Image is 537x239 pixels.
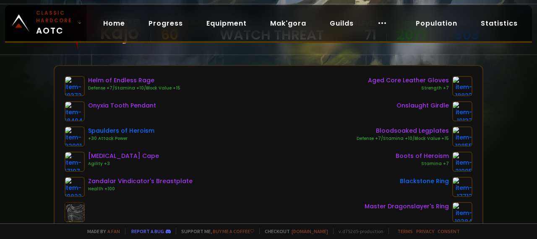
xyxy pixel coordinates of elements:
div: Aged Core Leather Gloves [368,76,449,85]
div: Onslaught Girdle [396,101,449,110]
a: a fan [107,228,120,234]
img: item-19855 [452,126,472,147]
a: Statistics [474,15,524,32]
span: Checkout [259,228,328,234]
div: Master Dragonslayer's Ring [365,202,449,211]
div: Helm of Endless Rage [88,76,180,85]
img: item-17107 [65,152,85,172]
img: item-19822 [65,177,85,197]
div: Blackstone Ring [400,177,449,186]
div: Agility +3 [88,160,159,167]
div: Boots of Heroism [396,152,449,160]
div: Bloodsoaked Legplates [357,126,449,135]
div: Health +100 [88,186,193,192]
div: Stamina +7 [396,160,449,167]
div: Onyxia Tooth Pendant [88,101,156,110]
div: Zandalar Vindicator's Breastplate [88,177,193,186]
a: Population [409,15,464,32]
span: AOTC [36,9,75,37]
img: item-21995 [452,152,472,172]
div: Defense +7/Stamina +10/Block Value +15 [357,135,449,142]
img: item-22001 [65,126,85,147]
span: Made by [82,228,120,234]
div: +30 Attack Power [88,135,154,142]
a: [DOMAIN_NAME] [292,228,328,234]
a: Report a bug [131,228,164,234]
a: Buy me a coffee [213,228,254,234]
a: Privacy [416,228,434,234]
small: Classic Hardcore [36,9,75,24]
a: Progress [142,15,190,32]
img: item-17713 [452,177,472,197]
div: Spaulders of Heroism [88,126,154,135]
a: Equipment [200,15,253,32]
a: Terms [397,228,413,234]
img: item-18404 [65,101,85,121]
a: Classic HardcoreAOTC [5,5,86,41]
a: Consent [438,228,460,234]
img: item-18823 [452,76,472,96]
span: v. d752d5 - production [333,228,383,234]
a: Mak'gora [263,15,313,32]
img: item-19137 [452,101,472,121]
div: [MEDICAL_DATA] Cape [88,152,159,160]
a: Home [96,15,132,32]
span: Support me, [176,228,254,234]
img: item-19384 [452,202,472,222]
div: Defense +7/Stamina +10/Block Value +15 [88,85,180,92]
a: Guilds [323,15,360,32]
div: Strength +7 [368,85,449,92]
img: item-19372 [65,76,85,96]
